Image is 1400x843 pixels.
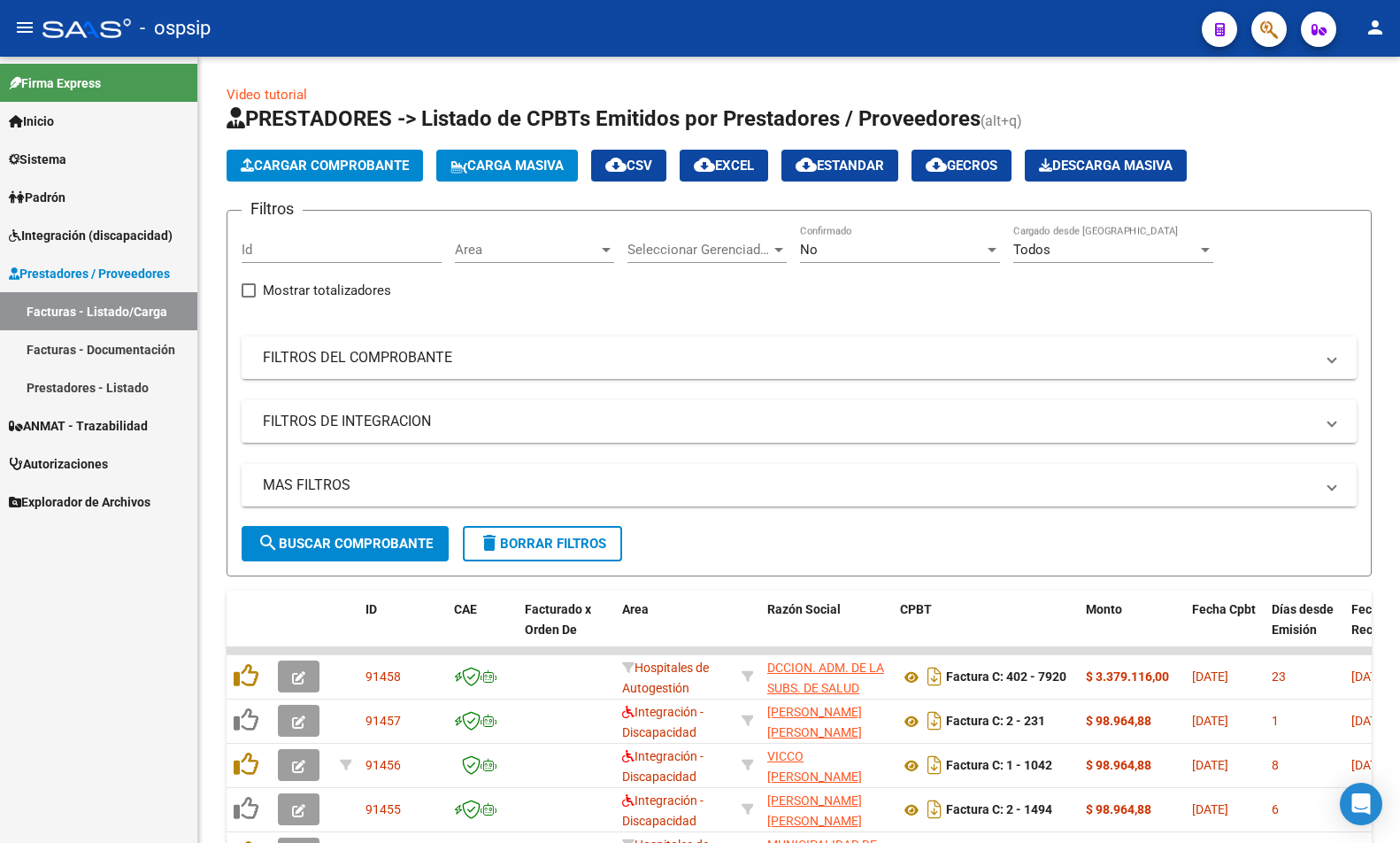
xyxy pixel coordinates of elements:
[923,795,946,824] i: Descargar documento
[447,591,518,669] datatable-header-cell: CAE
[1086,669,1169,684] strong: $ 3.379.116,00
[258,536,433,552] span: Buscar Comprobante
[946,670,1066,684] strong: Factura C: 402 - 7920
[767,749,862,804] span: VICCO [PERSON_NAME] [PERSON_NAME]
[796,154,817,175] mat-icon: cloud_download
[454,602,477,616] span: CAE
[622,661,709,695] span: Hospitales de Autogestión
[1086,758,1151,772] strong: $ 98.964,88
[591,150,666,182] button: CSV
[800,242,818,258] span: No
[479,536,606,552] span: Borrar Filtros
[1025,150,1187,182] app-download-masive: Descarga masiva de comprobantes (adjuntos)
[1351,714,1388,728] span: [DATE]
[242,464,1357,507] mat-expansion-panel-header: MAS FILTROS
[365,602,377,616] span: ID
[365,758,401,772] span: 91456
[9,73,101,93] span: Firma Express
[1272,669,1286,684] span: 23
[946,803,1052,817] strong: Factura C: 2 - 1494
[1185,591,1265,669] datatable-header-cell: Fecha Cpbt
[946,759,1052,773] strong: Factura C: 1 - 1042
[450,158,564,174] span: Carga Masiva
[227,87,307,103] a: Video tutorial
[923,707,946,735] i: Descargar documento
[9,112,54,131] span: Inicio
[1340,783,1382,825] div: Open Intercom Messenger
[518,591,615,669] datatable-header-cell: Facturado x Orden De
[258,532,279,553] mat-icon: search
[615,591,735,669] datatable-header-cell: Area
[9,264,170,283] span: Prestadores / Proveedores
[9,188,65,207] span: Padrón
[694,158,754,174] span: EXCEL
[760,591,893,669] datatable-header-cell: Razón Social
[242,336,1357,379] mat-expansion-panel-header: FILTROS DEL COMPROBANTE
[1272,758,1279,772] span: 8
[622,749,704,784] span: Integración - Discapacidad
[767,791,886,828] div: 27222660330
[923,662,946,691] i: Descargar documento
[946,715,1045,729] strong: Factura C: 2 - 231
[1192,669,1228,684] span: [DATE]
[767,705,862,760] span: [PERSON_NAME] [PERSON_NAME] [PERSON_NAME]
[926,158,997,174] span: Gecros
[781,150,898,182] button: Estandar
[358,591,447,669] datatable-header-cell: ID
[9,226,173,245] span: Integración (discapacidad)
[9,150,66,169] span: Sistema
[767,658,886,695] div: 30707519378
[622,705,704,739] span: Integración - Discapacidad
[14,17,35,38] mat-icon: menu
[1351,758,1388,772] span: [DATE]
[436,150,578,182] button: Carga Masiva
[1192,802,1228,816] span: [DATE]
[241,158,409,174] span: Cargar Comprobante
[1265,591,1344,669] datatable-header-cell: Días desde Emisión
[923,751,946,779] i: Descargar documento
[1025,150,1187,182] button: Descarga Masiva
[9,492,150,512] span: Explorador de Archivos
[263,412,1314,431] mat-panel-title: FILTROS DE INTEGRACION
[365,802,401,816] span: 91455
[767,702,886,739] div: 27188485443
[227,150,423,182] button: Cargar Comprobante
[926,154,947,175] mat-icon: cloud_download
[242,400,1357,443] mat-expansion-panel-header: FILTROS DE INTEGRACION
[796,158,884,174] span: Estandar
[912,150,1012,182] button: Gecros
[1013,242,1050,258] span: Todos
[622,602,649,616] span: Area
[767,746,886,784] div: 27335286486
[479,532,500,553] mat-icon: delete
[627,242,771,258] span: Seleccionar Gerenciador
[1192,602,1256,616] span: Fecha Cpbt
[680,150,768,182] button: EXCEL
[263,348,1314,367] mat-panel-title: FILTROS DEL COMPROBANTE
[1192,714,1228,728] span: [DATE]
[242,197,303,221] h3: Filtros
[263,476,1314,495] mat-panel-title: MAS FILTROS
[1365,17,1386,38] mat-icon: person
[1272,714,1279,728] span: 1
[1039,158,1173,174] span: Descarga Masiva
[767,661,884,715] span: DCCION. ADM. DE LA SUBS. DE SALUD PCIA. DE NEUQUEN
[767,793,862,828] span: [PERSON_NAME] [PERSON_NAME]
[981,112,1022,129] span: (alt+q)
[1086,802,1151,816] strong: $ 98.964,88
[365,669,401,684] span: 91458
[9,454,108,474] span: Autorizaciones
[242,526,449,561] button: Buscar Comprobante
[455,242,598,258] span: Area
[1079,591,1185,669] datatable-header-cell: Monto
[1272,602,1334,637] span: Días desde Emisión
[365,714,401,728] span: 91457
[1351,669,1388,684] span: [DATE]
[694,154,715,175] mat-icon: cloud_download
[1086,602,1122,616] span: Monto
[140,9,211,48] span: - ospsip
[463,526,622,561] button: Borrar Filtros
[767,602,841,616] span: Razón Social
[622,793,704,828] span: Integración - Discapacidad
[525,602,591,637] span: Facturado x Orden De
